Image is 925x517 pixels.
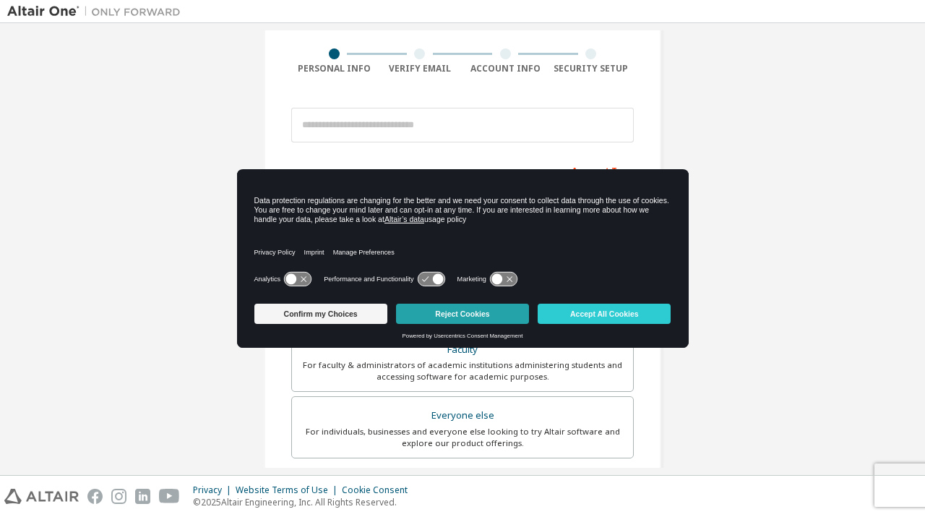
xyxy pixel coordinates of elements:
[301,340,624,360] div: Faculty
[111,489,126,504] img: instagram.svg
[377,63,463,74] div: Verify Email
[236,484,342,496] div: Website Terms of Use
[462,63,548,74] div: Account Info
[291,63,377,74] div: Personal Info
[301,359,624,383] div: For faculty & administrators of academic institutions administering students and accessing softwa...
[159,489,180,504] img: youtube.svg
[301,406,624,426] div: Everyone else
[4,489,79,504] img: altair_logo.svg
[193,484,236,496] div: Privacy
[135,489,150,504] img: linkedin.svg
[548,63,634,74] div: Security Setup
[342,484,416,496] div: Cookie Consent
[7,4,188,19] img: Altair One
[301,426,624,449] div: For individuals, businesses and everyone else looking to try Altair software and explore our prod...
[87,489,103,504] img: facebook.svg
[193,496,416,508] p: © 2025 Altair Engineering, Inc. All Rights Reserved.
[291,158,634,181] div: Account Type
